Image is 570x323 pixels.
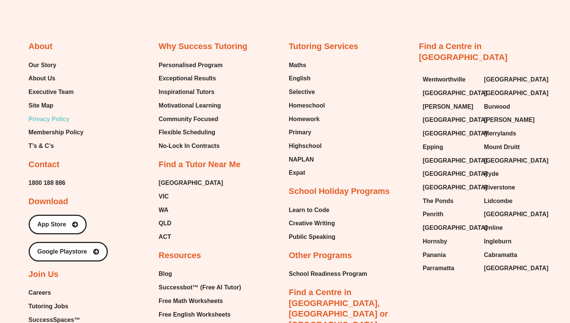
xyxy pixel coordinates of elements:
a: [GEOGRAPHIC_DATA] [484,155,538,166]
span: T’s & C’s [29,140,54,152]
span: Hornsby [423,236,447,247]
a: Ryde [484,168,538,180]
span: Penrith [423,209,443,220]
span: [GEOGRAPHIC_DATA] [484,263,549,274]
span: English [289,73,311,84]
h2: Tutoring Services [289,41,358,52]
span: [GEOGRAPHIC_DATA] [423,182,487,193]
span: Ingleburn [484,236,512,247]
span: Burwood [484,101,510,112]
h2: Why Success Tutoring [159,41,248,52]
a: [GEOGRAPHIC_DATA] [423,168,477,180]
span: Inspirational Tutors [159,86,215,98]
a: QLD [159,218,223,229]
span: ACT [159,231,171,243]
a: Inspirational Tutors [159,86,223,98]
span: Maths [289,60,306,71]
span: [PERSON_NAME] [423,101,473,112]
span: [GEOGRAPHIC_DATA] [423,168,487,180]
span: Epping [423,142,443,153]
span: [GEOGRAPHIC_DATA] [423,114,487,126]
h2: Find a Tutor Near Me [159,159,241,170]
span: Homeschool [289,100,325,111]
span: Cabramatta [484,249,517,261]
h2: Contact [29,159,60,170]
a: Privacy Policy [29,114,84,125]
h2: About [29,41,53,52]
span: Free English Worksheets [159,309,231,320]
span: Mount Druitt [484,142,520,153]
a: Maths [289,60,325,71]
a: T’s & C’s [29,140,84,152]
a: App Store [29,215,87,234]
span: Successbot™ (Free AI Tutor) [159,282,241,293]
span: Site Map [29,100,54,111]
a: School Readiness Program [289,268,367,280]
span: Tutoring Jobs [29,301,68,312]
span: Community Focused [159,114,218,125]
span: Free Math Worksheets [159,295,223,307]
span: [GEOGRAPHIC_DATA] [484,155,549,166]
span: Merrylands [484,128,516,139]
a: Learn to Code [289,205,336,216]
a: Find a Centre in [GEOGRAPHIC_DATA] [419,42,507,62]
a: [GEOGRAPHIC_DATA] [423,222,477,234]
a: 1800 188 886 [29,177,66,189]
span: Panania [423,249,446,261]
a: English [289,73,325,84]
a: ACT [159,231,223,243]
a: Ingleburn [484,236,538,247]
span: Careers [29,287,51,298]
a: Executive Team [29,86,84,98]
span: NAPLAN [289,154,314,165]
span: VIC [159,191,169,202]
a: Successbot™ (Free AI Tutor) [159,282,249,293]
a: Public Speaking [289,231,336,243]
span: [GEOGRAPHIC_DATA] [159,177,223,189]
span: QLD [159,218,172,229]
a: Membership Policy [29,127,84,138]
a: Homework [289,114,325,125]
span: Motivational Learning [159,100,221,111]
span: Blog [159,268,172,280]
span: Ryde [484,168,499,180]
a: Mount Druitt [484,142,538,153]
span: Our Story [29,60,57,71]
a: Exceptional Results [159,73,223,84]
a: Google Playstore [29,242,108,261]
a: Hornsby [423,236,477,247]
a: Epping [423,142,477,153]
a: Creative Writing [289,218,336,229]
a: Highschool [289,140,325,152]
iframe: Chat Widget [532,287,570,323]
span: The Ponds [423,195,454,207]
span: About Us [29,73,55,84]
span: [GEOGRAPHIC_DATA] [423,88,487,99]
span: Lidcombe [484,195,513,207]
span: Flexible Scheduling [159,127,215,138]
a: Merrylands [484,128,538,139]
a: Cabramatta [484,249,538,261]
span: Highschool [289,140,322,152]
span: [GEOGRAPHIC_DATA] [423,155,487,166]
a: Careers [29,287,93,298]
span: Online [484,222,503,234]
a: [GEOGRAPHIC_DATA] [423,88,477,99]
a: Personalised Program [159,60,223,71]
h2: Other Programs [289,250,352,261]
a: Community Focused [159,114,223,125]
a: [GEOGRAPHIC_DATA] [484,209,538,220]
a: The Ponds [423,195,477,207]
span: Expat [289,167,305,178]
a: Online [484,222,538,234]
a: [GEOGRAPHIC_DATA] [423,182,477,193]
h2: Join Us [29,269,58,280]
a: VIC [159,191,223,202]
a: [GEOGRAPHIC_DATA] [484,74,538,85]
